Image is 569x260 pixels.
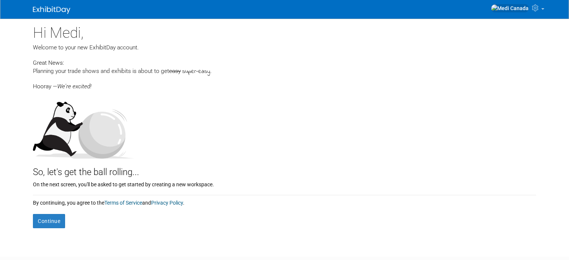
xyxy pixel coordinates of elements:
[104,200,142,206] a: Terms of Service
[33,58,536,67] div: Great News:
[33,76,536,91] div: Hooray —
[33,67,536,76] div: Planning your trade shows and exhibits is about to get .
[33,6,70,14] img: ExhibitDay
[33,94,134,159] img: Let's get the ball rolling
[182,67,210,76] span: super-easy
[57,83,91,90] span: We're excited!
[33,214,65,228] button: Continue
[33,43,536,52] div: Welcome to your new ExhibitDay account.
[169,68,181,74] span: easy
[33,195,536,207] div: By continuing, you agree to the and .
[33,159,536,179] div: So, let's get the ball rolling...
[33,19,536,43] div: Hi Medi,
[491,4,529,12] img: Medi Canada
[33,179,536,188] div: On the next screen, you'll be asked to get started by creating a new workspace.
[151,200,183,206] a: Privacy Policy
